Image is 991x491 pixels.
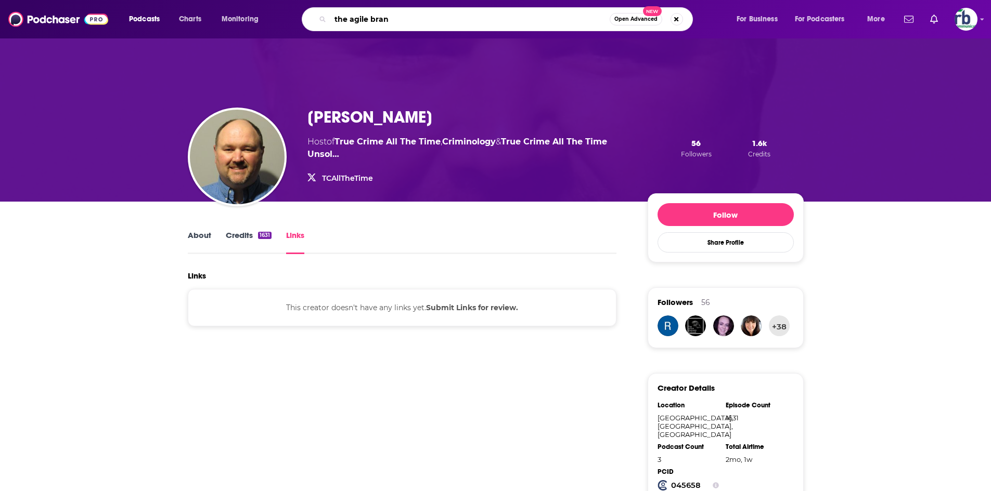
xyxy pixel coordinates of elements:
[658,383,715,393] h3: Creator Details
[188,230,211,254] a: About
[691,138,701,148] span: 56
[678,138,715,158] button: 56Followers
[658,203,794,226] button: Follow
[713,480,719,490] button: Show Info
[179,12,201,26] span: Charts
[658,443,719,451] div: Podcast Count
[671,481,701,490] strong: 045658
[726,443,787,451] div: Total Airtime
[330,11,610,28] input: Search podcasts, credits, & more...
[122,11,173,28] button: open menu
[860,11,898,28] button: open menu
[286,230,304,254] a: Links
[726,455,752,463] span: 1677 hours, 59 minutes, 53 seconds
[658,468,719,476] div: PCID
[741,315,762,336] img: sue42970
[713,315,734,336] img: Kyasarin381
[258,232,272,239] div: 1631
[752,138,767,148] span: 1.6k
[327,137,441,147] span: of
[658,232,794,253] button: Share Profile
[955,8,977,31] img: User Profile
[658,297,693,307] span: Followers
[737,12,778,26] span: For Business
[658,315,678,336] img: renee.olivier01
[685,315,706,336] img: asianmadnesspod
[190,110,285,204] img: Mike Ferguson
[955,8,977,31] button: Show profile menu
[322,174,373,183] a: TCAllTheTime
[334,137,441,147] a: True Crime All The Time
[426,303,518,312] b: Submit Links for review.
[748,150,770,158] span: Credits
[795,12,845,26] span: For Podcasters
[188,271,206,281] h2: Links
[867,12,885,26] span: More
[614,17,658,22] span: Open Advanced
[926,10,942,28] a: Show notifications dropdown
[312,7,703,31] div: Search podcasts, credits, & more...
[769,315,790,336] button: +38
[658,401,719,409] div: Location
[726,414,787,422] div: 1631
[658,414,719,439] div: [GEOGRAPHIC_DATA], [GEOGRAPHIC_DATA], [GEOGRAPHIC_DATA]
[214,11,272,28] button: open menu
[745,138,774,158] button: 1.6kCredits
[701,298,710,307] div: 56
[643,6,662,16] span: New
[222,12,259,26] span: Monitoring
[496,137,501,147] span: &
[788,11,860,28] button: open menu
[442,137,496,147] a: Criminology
[307,137,327,147] span: Host
[658,455,719,463] div: 3
[226,230,272,254] a: Credits1631
[955,8,977,31] span: Logged in as johannarb
[441,137,442,147] span: ,
[8,9,108,29] img: Podchaser - Follow, Share and Rate Podcasts
[726,401,787,409] div: Episode Count
[900,10,918,28] a: Show notifications dropdown
[658,480,668,490] img: Podchaser Creator ID logo
[172,11,208,28] a: Charts
[286,303,518,312] span: This creator doesn't have any links yet.
[307,107,432,127] h3: [PERSON_NAME]
[729,11,791,28] button: open menu
[610,13,662,25] button: Open AdvancedNew
[129,12,160,26] span: Podcasts
[681,150,712,158] span: Followers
